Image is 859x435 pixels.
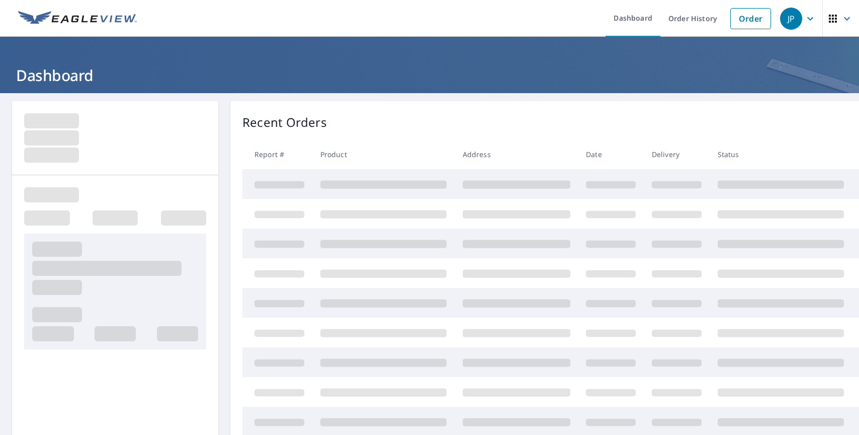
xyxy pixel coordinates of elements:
[242,139,312,169] th: Report #
[312,139,455,169] th: Product
[780,8,802,30] div: JP
[12,65,847,86] h1: Dashboard
[455,139,578,169] th: Address
[644,139,710,169] th: Delivery
[730,8,771,29] a: Order
[710,139,852,169] th: Status
[242,113,327,131] p: Recent Orders
[578,139,644,169] th: Date
[18,11,137,26] img: EV Logo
